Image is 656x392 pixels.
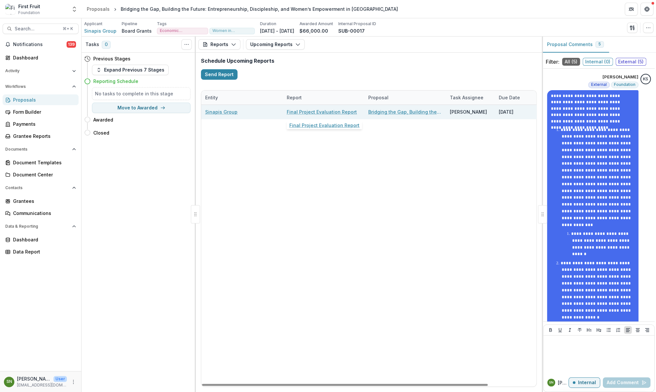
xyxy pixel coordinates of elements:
[122,21,137,27] p: Pipeline
[5,4,16,14] img: First Fruit
[614,326,622,334] button: Ordered List
[338,27,365,34] p: SUB-00017
[583,58,613,66] span: Internal ( 0 )
[3,119,79,129] a: Payments
[3,81,79,92] button: Open Workflows
[591,82,607,87] span: External
[3,157,79,168] a: Document Templates
[634,326,642,334] button: Align Center
[201,90,283,105] div: Entity
[5,224,69,229] span: Data & Reporting
[157,21,167,27] p: Tags
[5,186,69,190] span: Contacts
[5,147,69,152] span: Documents
[3,169,79,180] a: Document Center
[558,379,569,386] p: [PERSON_NAME]
[13,171,73,178] div: Document Center
[495,90,544,105] div: Due Date
[3,246,79,257] a: Data Report
[93,78,138,85] h4: Reporting Schedule
[3,183,79,193] button: Open Contacts
[3,39,79,50] button: Notifications139
[3,234,79,245] a: Dashboard
[95,90,188,97] h5: No tasks to complete in this stage
[84,4,401,14] nav: breadcrumb
[283,94,306,101] div: Report
[585,326,593,334] button: Heading 1
[18,10,40,16] span: Foundation
[546,58,559,66] p: Filter:
[446,94,487,101] div: Task Assignee
[18,3,40,10] div: First Fruit
[260,21,276,27] p: Duration
[61,25,74,32] div: ⌘ + K
[84,21,102,27] p: Applicant
[605,326,613,334] button: Bullet List
[13,96,73,103] div: Proposals
[569,377,600,388] button: Internal
[364,90,446,105] div: Proposal
[578,380,596,385] p: Internal
[542,37,609,53] button: Proposal Comments
[547,326,555,334] button: Bold
[643,77,648,81] div: Kelsie Salarda
[13,133,73,139] div: Grantee Reports
[201,94,222,101] div: Entity
[556,326,564,334] button: Underline
[181,39,192,50] button: Toggle View Cancelled Tasks
[616,58,646,66] span: External ( 5 )
[15,26,59,32] span: Search...
[212,28,252,33] span: Women in Leadership
[84,27,116,34] a: Sinapis Group
[3,131,79,141] a: Grantee Reports
[562,58,580,66] span: All ( 5 )
[93,116,113,123] h4: Awarded
[624,326,632,334] button: Align Left
[69,378,77,386] button: More
[299,27,328,34] p: $66,000.00
[3,106,79,117] a: Form Builder
[201,69,237,80] button: Send Report
[603,377,650,388] button: Add Comment
[53,376,67,382] p: User
[299,21,333,27] p: Awarded Amount
[364,94,392,101] div: Proposal
[640,3,653,16] button: Get Help
[13,248,73,255] div: Data Report
[595,326,603,334] button: Heading 2
[446,90,495,105] div: Task Assignee
[5,84,69,89] span: Workflows
[17,375,51,382] p: [PERSON_NAME]
[92,65,169,75] button: Expand Previous 7 Stages
[85,42,99,47] h3: Tasks
[7,380,12,384] div: Sofia Njoroge
[3,66,79,76] button: Open Activity
[495,94,524,101] div: Due Date
[3,94,79,105] a: Proposals
[3,196,79,206] a: Grantees
[625,3,638,16] button: Partners
[3,52,79,63] a: Dashboard
[205,108,237,115] a: Sinapis Group
[576,326,584,334] button: Strike
[3,24,79,34] button: Search...
[614,82,635,87] span: Foundation
[549,381,554,384] div: Sofia Njoroge
[201,58,537,64] h2: Schedule Upcoming Reports
[603,74,638,80] p: [PERSON_NAME]
[495,105,544,119] div: [DATE]
[3,221,79,232] button: Open Data & Reporting
[368,108,442,115] a: Bridging the Gap, Building the Future: Entrepreneurship, Discipleship, and Women’s Empowerment in...
[283,90,364,105] div: Report
[67,41,76,48] span: 139
[87,6,110,12] div: Proposals
[3,208,79,219] a: Communications
[121,6,398,12] div: Bridging the Gap, Building the Future: Entrepreneurship, Discipleship, and Women’s Empowerment in...
[92,103,191,113] button: Move to Awarded
[122,27,152,34] p: Board Grants
[13,198,73,204] div: Grantees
